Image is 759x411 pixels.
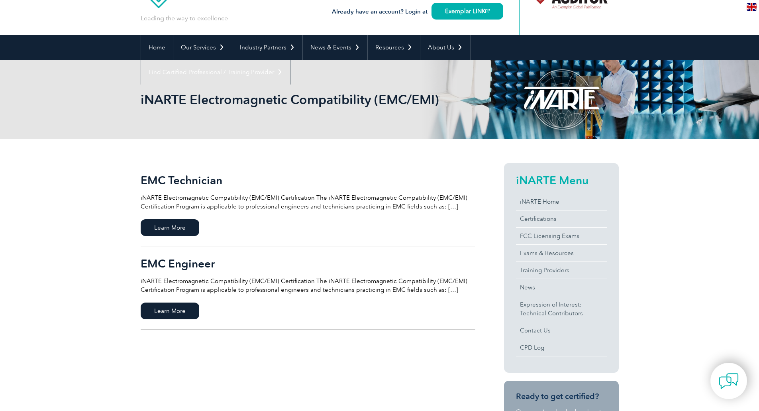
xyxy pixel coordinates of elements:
img: contact-chat.png [719,371,739,391]
p: iNARTE Electromagnetic Compatibility (EMC/EMI) Certification The iNARTE Electromagnetic Compatibi... [141,193,475,211]
a: FCC Licensing Exams [516,228,607,244]
h2: EMC Technician [141,174,475,187]
a: EMC Engineer iNARTE Electromagnetic Compatibility (EMC/EMI) Certification The iNARTE Electromagne... [141,246,475,330]
a: News & Events [303,35,367,60]
a: iNARTE Home [516,193,607,210]
h2: EMC Engineer [141,257,475,270]
h3: Ready to get certified? [516,391,607,401]
p: iNARTE Electromagnetic Compatibility (EMC/EMI) Certification The iNARTE Electromagnetic Compatibi... [141,277,475,294]
a: Find Certified Professional / Training Provider [141,60,290,85]
h1: iNARTE Electromagnetic Compatibility (EMC/EMI) [141,92,447,107]
p: Leading the way to excellence [141,14,228,23]
a: Our Services [173,35,232,60]
a: Resources [368,35,420,60]
a: Training Providers [516,262,607,279]
a: Expression of Interest:Technical Contributors [516,296,607,322]
a: Industry Partners [232,35,302,60]
a: Exams & Resources [516,245,607,262]
a: News [516,279,607,296]
a: Certifications [516,210,607,227]
img: en [747,3,757,11]
h3: Already have an account? Login at [332,7,503,17]
a: Exemplar LINK [431,3,503,20]
span: Learn More [141,303,199,319]
img: open_square.png [485,9,490,13]
h2: iNARTE Menu [516,174,607,187]
a: Contact Us [516,322,607,339]
a: CPD Log [516,339,607,356]
a: EMC Technician iNARTE Electromagnetic Compatibility (EMC/EMI) Certification The iNARTE Electromag... [141,163,475,246]
span: Learn More [141,219,199,236]
a: Home [141,35,173,60]
a: About Us [420,35,470,60]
